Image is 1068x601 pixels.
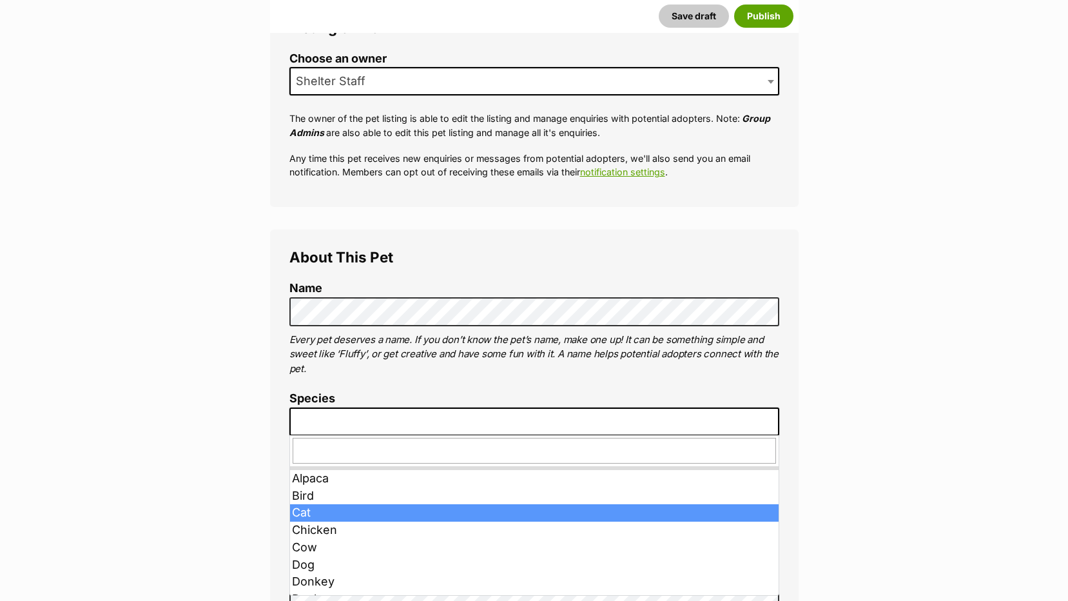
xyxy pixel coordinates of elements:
li: Alpaca [290,470,779,488]
li: Dog [290,557,779,574]
li: Cat [290,504,779,522]
span: About This Pet [289,248,393,266]
button: Save draft [659,5,729,28]
li: Chicken [290,522,779,539]
button: Publish [734,5,793,28]
label: Choose an owner [289,52,779,66]
li: Donkey [290,573,779,591]
label: Species [289,392,779,406]
label: Name [289,282,779,295]
li: Cow [290,539,779,557]
p: Any time this pet receives new enquiries or messages from potential adopters, we'll also send you... [289,152,779,179]
span: Shelter Staff [291,72,378,90]
a: notification settings [580,166,665,177]
span: Shelter Staff [289,67,779,95]
p: Every pet deserves a name. If you don’t know the pet’s name, make one up! It can be something sim... [289,333,779,377]
p: The owner of the pet listing is able to edit the listing and manage enquiries with potential adop... [289,112,779,139]
em: Group Admins [289,113,770,137]
li: Bird [290,488,779,505]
